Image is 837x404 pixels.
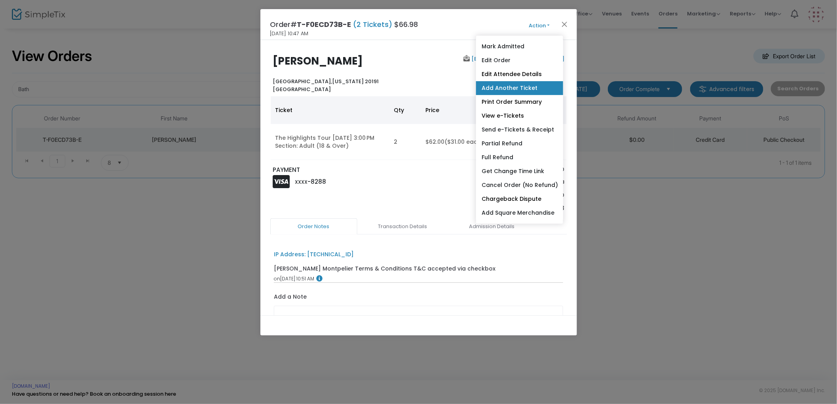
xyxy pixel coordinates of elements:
p: PAYMENT [273,166,415,175]
a: Partial Refund [476,137,563,151]
span: [DATE] 10:47 AM [270,30,309,38]
label: Add a Note [274,293,307,303]
a: Order Notes [270,218,357,235]
span: -8288 [308,177,326,186]
a: Admission Details [448,218,535,235]
th: Qty [389,96,421,124]
button: Close [559,19,569,29]
span: [GEOGRAPHIC_DATA], [273,78,332,85]
td: The Highlights Tour [DATE] 3:00 PM Section: Adult (18 & Over) [271,124,389,160]
div: IP Address: [TECHNICAL_ID] [274,250,354,259]
h4: Order# $66.98 [270,19,418,30]
a: View e-Tickets [476,109,563,123]
th: Price [421,96,496,124]
th: Ticket [271,96,389,124]
span: (2 Tickets) [351,19,395,29]
p: Service Fee Total [460,178,527,186]
a: Transaction Details [359,218,446,235]
p: Tax Total [460,191,527,199]
span: ($31.00 each) [445,138,484,146]
div: [PERSON_NAME] Montpelier Terms & Conditions T&C accepted via checkbox [274,265,495,273]
a: Edit Attendee Details [476,67,563,81]
a: Edit Order [476,53,563,67]
a: Send e-Tickets & Receipt [476,123,563,137]
b: [US_STATE] 20191 [GEOGRAPHIC_DATA] [273,78,379,93]
a: Add Another Ticket [476,81,563,95]
p: Order Total [460,204,527,213]
a: Cancel Order (No Refund) [476,178,563,192]
span: XXXX [295,179,308,185]
p: Sub total [460,166,527,173]
td: $62.00 [421,124,496,160]
button: Action [516,21,563,30]
td: 2 [389,124,421,160]
a: Full Refund [476,151,563,164]
div: [DATE] 10:51 AM [274,275,563,282]
b: [PERSON_NAME] [273,54,363,68]
span: T-F0ECD73B-E [297,19,351,29]
a: Add Square Merchandise [476,206,563,220]
a: Mark Admitted [476,40,563,53]
span: on [274,275,280,282]
a: Get Change Time Link [476,164,563,178]
div: Data table [271,96,567,160]
a: Print Order Summary [476,95,563,109]
a: Chargeback Dispute [476,192,563,206]
a: [EMAIL_ADDRESS][DOMAIN_NAME] [470,55,564,63]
